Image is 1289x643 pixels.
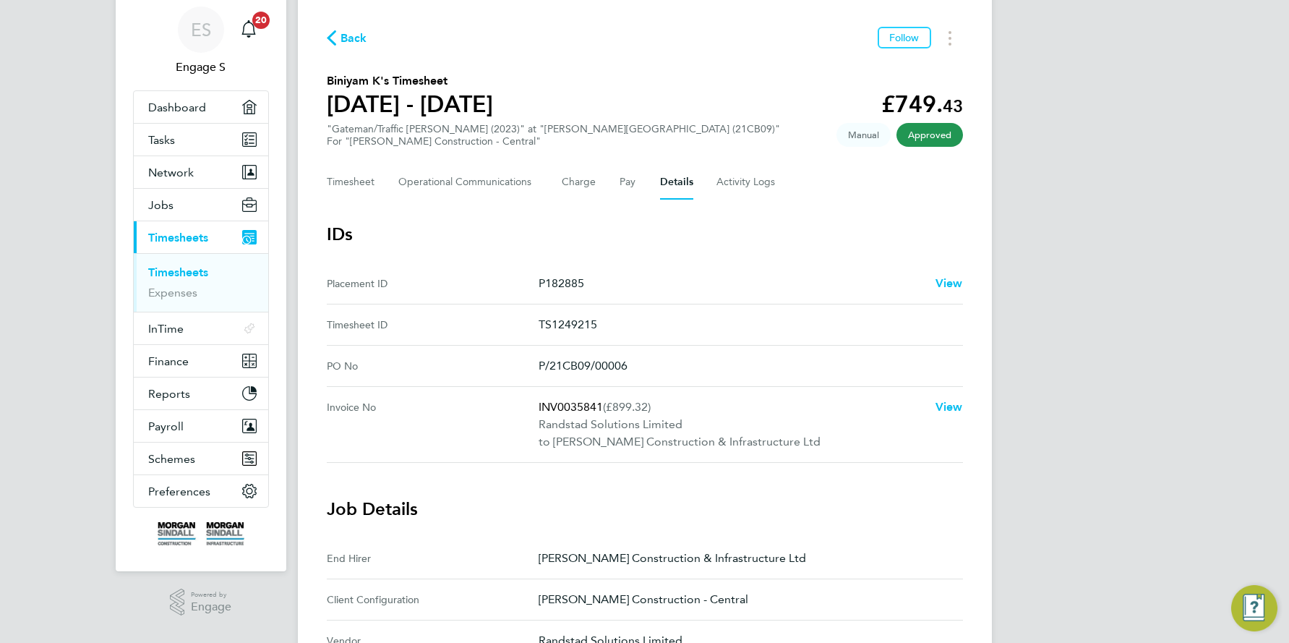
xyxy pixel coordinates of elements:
button: Preferences [134,475,268,507]
a: Powered byEngage [170,589,231,616]
span: View [935,276,963,290]
button: Operational Communications [398,165,539,200]
button: Reports [134,378,268,409]
div: Invoice No [327,399,539,451]
span: Engage [191,601,231,613]
span: Reports [148,387,190,401]
a: View [935,275,963,292]
span: Timesheets [148,231,208,244]
span: View [935,400,963,414]
p: [PERSON_NAME] Construction - Central [539,591,951,608]
span: Preferences [148,485,210,498]
span: InTime [148,322,184,336]
h3: Job Details [327,498,963,521]
button: Pay [620,165,637,200]
button: Jobs [134,189,268,221]
div: End Hirer [327,550,539,567]
a: 20 [234,7,263,53]
button: Network [134,156,268,188]
div: PO No [327,357,539,375]
button: Follow [878,27,931,48]
div: For "[PERSON_NAME] Construction - Central" [327,135,780,148]
div: Timesheets [134,253,268,312]
a: Tasks [134,124,268,156]
span: (£899.32) [603,400,651,414]
p: TS1249215 [539,316,951,333]
button: Engage Resource Center [1231,585,1277,631]
span: Engage S [133,59,269,76]
div: Timesheet ID [327,316,539,333]
span: Back [341,30,367,47]
p: Randstad Solutions Limited [539,416,924,433]
button: Timesheet [327,165,375,200]
span: Finance [148,354,189,368]
p: to [PERSON_NAME] Construction & Infrastructure Ltd [539,433,924,451]
span: This timesheet was manually created. [836,123,891,147]
span: 20 [252,12,270,29]
p: [PERSON_NAME] Construction & Infrastructure Ltd [539,550,951,567]
span: Payroll [148,420,184,433]
span: Network [148,166,194,179]
span: 43 [943,95,963,116]
h2: Biniyam K's Timesheet [327,72,493,90]
button: Finance [134,345,268,377]
img: morgansindall-logo-retina.png [158,522,244,545]
button: Back [327,29,367,47]
span: Dashboard [148,101,206,114]
button: Timesheets Menu [937,27,963,49]
button: Details [660,165,693,200]
div: "Gateman/Traffic [PERSON_NAME] (2023)" at "[PERSON_NAME][GEOGRAPHIC_DATA] (21CB09)" [327,123,780,148]
p: INV0035841 [539,399,924,416]
p: P/21CB09/00006 [539,357,951,375]
p: P182885 [539,275,924,292]
div: Client Configuration [327,591,539,608]
h1: [DATE] - [DATE] [327,90,493,119]
a: Go to home page [133,522,269,545]
button: Charge [562,165,596,200]
button: InTime [134,312,268,344]
span: Schemes [148,452,195,466]
button: Activity Logs [716,165,777,200]
app-decimal: £749. [881,90,963,118]
a: View [935,399,963,416]
button: Timesheets [134,221,268,253]
span: Follow [889,31,920,44]
span: ES [191,20,211,39]
span: Powered by [191,589,231,601]
a: Dashboard [134,91,268,123]
div: Placement ID [327,275,539,292]
button: Payroll [134,410,268,442]
span: This timesheet has been approved. [896,123,963,147]
a: ESEngage S [133,7,269,76]
a: Timesheets [148,265,208,279]
h3: IDs [327,223,963,246]
button: Schemes [134,443,268,474]
a: Expenses [148,286,197,299]
span: Tasks [148,133,175,147]
span: Jobs [148,198,174,212]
